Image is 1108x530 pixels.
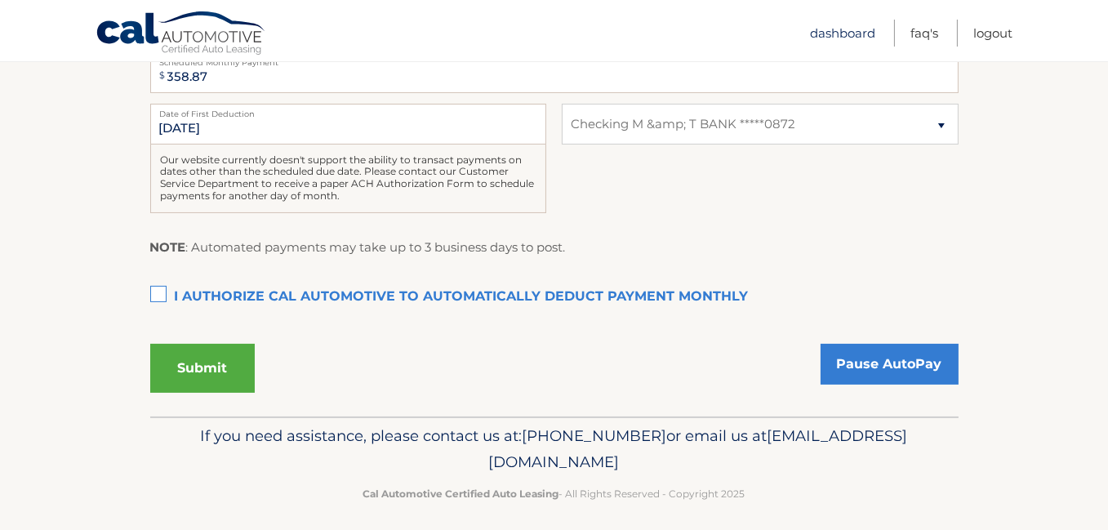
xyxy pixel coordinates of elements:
[150,344,255,393] button: Submit
[363,488,559,500] strong: Cal Automotive Certified Auto Leasing
[973,20,1012,47] a: Logout
[161,485,948,502] p: - All Rights Reserved - Copyright 2025
[155,57,171,94] span: $
[150,104,546,117] label: Date of First Deduction
[489,426,908,471] span: [EMAIL_ADDRESS][DOMAIN_NAME]
[910,20,938,47] a: FAQ's
[150,239,186,255] strong: NOTE
[523,426,667,445] span: [PHONE_NUMBER]
[150,52,959,93] input: Payment Amount
[161,423,948,475] p: If you need assistance, please contact us at: or email us at
[810,20,875,47] a: Dashboard
[821,344,959,385] a: Pause AutoPay
[150,104,546,145] input: Payment Date
[150,281,959,314] label: I authorize cal automotive to automatically deduct payment monthly
[96,11,267,58] a: Cal Automotive
[150,237,566,258] p: : Automated payments may take up to 3 business days to post.
[150,145,546,213] div: Our website currently doesn't support the ability to transact payments on dates other than the sc...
